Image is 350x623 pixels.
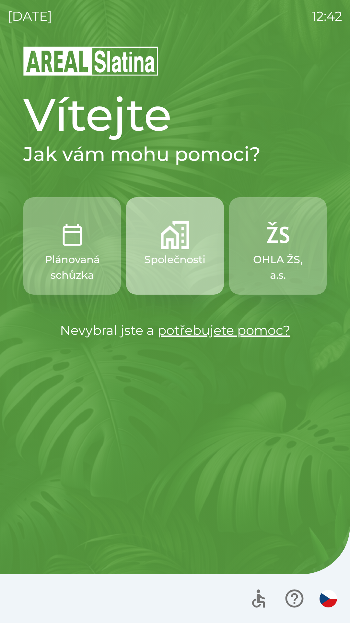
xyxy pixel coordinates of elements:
p: OHLA ŽS, a.s. [245,252,311,283]
img: Logo [23,45,327,77]
a: potřebujete pomoc? [157,322,290,338]
button: Plánovaná schůzka [23,197,121,295]
p: Plánovaná schůzka [39,252,105,283]
h1: Vítejte [23,87,327,142]
button: Společnosti [126,197,224,295]
img: 0ea463ad-1074-4378-bee6-aa7a2f5b9440.png [58,221,87,249]
img: 58b4041c-2a13-40f9-aad2-b58ace873f8c.png [161,221,189,249]
p: [DATE] [8,6,52,26]
img: cs flag [320,590,337,607]
p: Společnosti [144,252,205,267]
p: 12:42 [312,6,342,26]
img: 9f72f9f4-8902-46ff-b4e6-bc4241ee3c12.png [263,221,292,249]
button: OHLA ŽS, a.s. [229,197,327,295]
p: Nevybral jste a [23,321,327,340]
h2: Jak vám mohu pomoci? [23,142,327,166]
